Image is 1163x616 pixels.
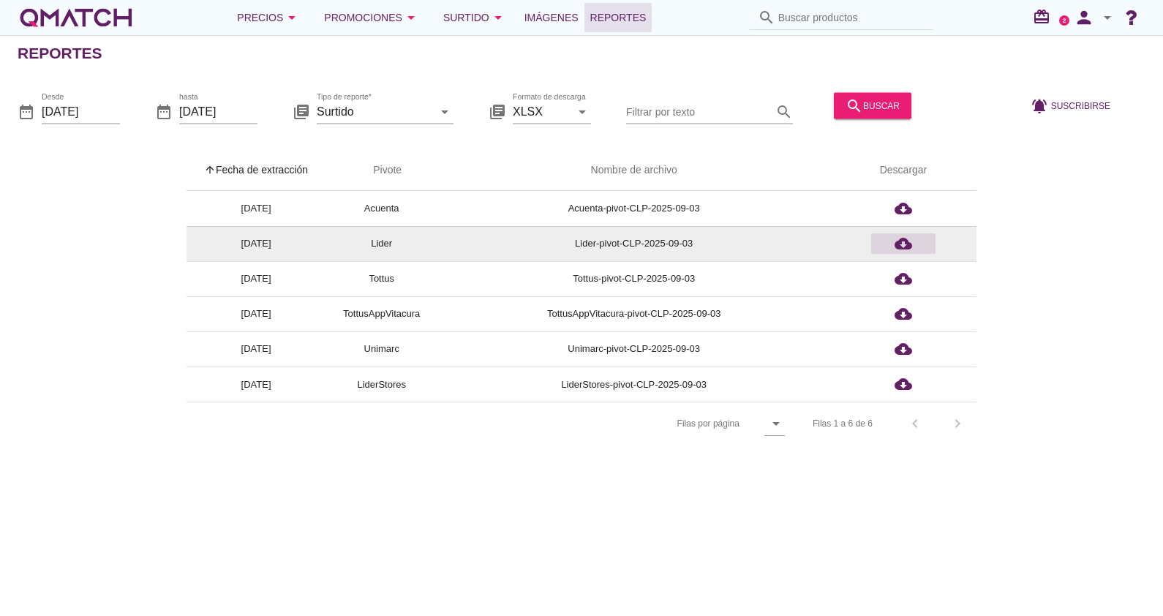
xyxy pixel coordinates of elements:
[775,102,793,120] i: search
[1031,97,1051,114] i: notifications_active
[325,226,437,261] td: Lider
[1059,15,1069,26] a: 2
[437,367,830,402] td: LiderStores-pivot-CLP-2025-09-03
[325,296,437,331] td: TottusAppVitacura
[895,235,912,252] i: cloud_download
[325,367,437,402] td: LiderStores
[437,296,830,331] td: TottusAppVitacura-pivot-CLP-2025-09-03
[437,261,830,296] td: Tottus-pivot-CLP-2025-09-03
[1051,99,1110,112] span: Suscribirse
[895,305,912,323] i: cloud_download
[531,402,785,445] div: Filas por página
[293,102,310,120] i: library_books
[513,99,571,123] input: Formato de descarga
[443,9,507,26] div: Surtido
[179,99,257,123] input: hasta
[42,99,120,123] input: Desde
[283,9,301,26] i: arrow_drop_down
[325,261,437,296] td: Tottus
[324,9,420,26] div: Promociones
[436,102,453,120] i: arrow_drop_down
[489,102,506,120] i: library_books
[895,270,912,288] i: cloud_download
[573,102,591,120] i: arrow_drop_down
[813,417,873,430] div: Filas 1 a 6 de 6
[895,375,912,393] i: cloud_download
[1099,9,1116,26] i: arrow_drop_down
[626,99,772,123] input: Filtrar por texto
[1063,17,1066,23] text: 2
[590,9,647,26] span: Reportes
[524,9,579,26] span: Imágenes
[895,340,912,358] i: cloud_download
[437,150,830,191] th: Nombre de archivo: Not sorted.
[312,3,432,32] button: Promociones
[18,3,135,32] a: white-qmatch-logo
[155,102,173,120] i: date_range
[432,3,519,32] button: Surtido
[325,331,437,367] td: Unimarc
[758,9,775,26] i: search
[1069,7,1099,28] i: person
[225,3,312,32] button: Precios
[767,415,785,432] i: arrow_drop_down
[18,42,102,65] h2: Reportes
[489,9,507,26] i: arrow_drop_down
[187,191,325,226] td: [DATE]
[830,150,976,191] th: Descargar: Not sorted.
[325,191,437,226] td: Acuenta
[895,200,912,217] i: cloud_download
[834,92,911,119] button: buscar
[204,164,216,176] i: arrow_upward
[18,102,35,120] i: date_range
[187,331,325,367] td: [DATE]
[778,6,925,29] input: Buscar productos
[846,97,863,114] i: search
[584,3,652,32] a: Reportes
[846,97,900,114] div: buscar
[437,191,830,226] td: Acuenta-pivot-CLP-2025-09-03
[1019,92,1122,119] button: Suscribirse
[1033,8,1056,26] i: redeem
[325,150,437,191] th: Pivote: Not sorted. Activate to sort ascending.
[187,296,325,331] td: [DATE]
[187,226,325,261] td: [DATE]
[187,261,325,296] td: [DATE]
[187,367,325,402] td: [DATE]
[519,3,584,32] a: Imágenes
[317,99,433,123] input: Tipo de reporte*
[237,9,301,26] div: Precios
[437,331,830,367] td: Unimarc-pivot-CLP-2025-09-03
[437,226,830,261] td: Lider-pivot-CLP-2025-09-03
[187,150,325,191] th: Fecha de extracción: Sorted ascending. Activate to sort descending.
[402,9,420,26] i: arrow_drop_down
